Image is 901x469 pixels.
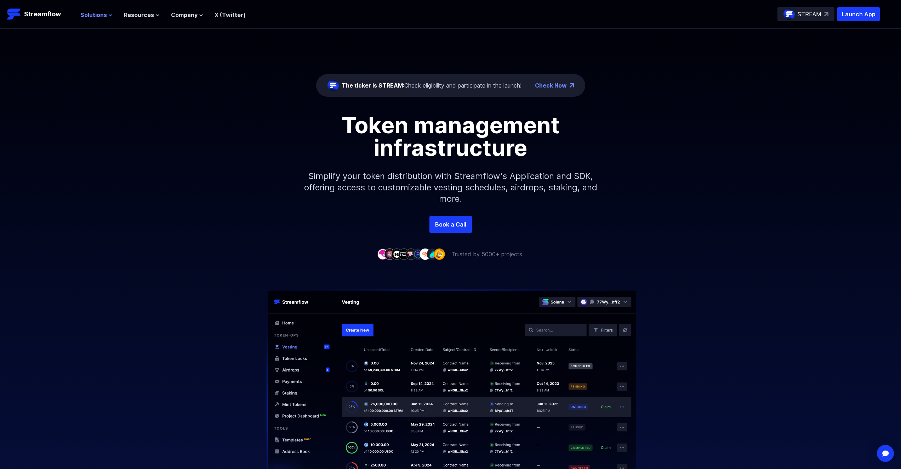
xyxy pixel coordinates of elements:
a: STREAM [777,7,834,21]
img: company-2 [384,249,395,259]
span: Company [171,11,198,19]
div: Open Intercom Messenger [877,445,894,462]
span: Solutions [80,11,107,19]
button: Launch App [837,7,880,21]
p: Simplify your token distribution with Streamflow's Application and SDK, offering access to custom... [298,159,603,216]
img: company-5 [405,249,417,259]
button: Company [171,11,203,19]
p: Trusted by 5000+ projects [451,250,522,258]
p: STREAM [798,10,821,18]
button: Solutions [80,11,113,19]
span: The ticker is STREAM: [342,82,404,89]
img: company-4 [398,249,410,259]
img: company-9 [434,249,445,259]
img: streamflow-logo-circle.png [327,80,339,91]
img: company-7 [420,249,431,259]
p: Streamflow [24,9,61,19]
h1: Token management infrastructure [291,114,610,159]
img: company-3 [391,249,403,259]
img: top-right-arrow.svg [824,12,828,16]
button: Resources [124,11,160,19]
a: Streamflow [7,7,73,21]
img: company-8 [427,249,438,259]
a: Book a Call [429,216,472,233]
img: company-6 [412,249,424,259]
span: Resources [124,11,154,19]
img: streamflow-logo-circle.png [783,9,795,20]
a: X (Twitter) [215,11,246,18]
img: top-right-arrow.png [570,83,574,88]
img: Streamflow Logo [7,7,21,21]
a: Check Now [535,81,567,90]
img: company-1 [377,249,388,259]
div: Check eligibility and participate in the launch! [342,81,521,90]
